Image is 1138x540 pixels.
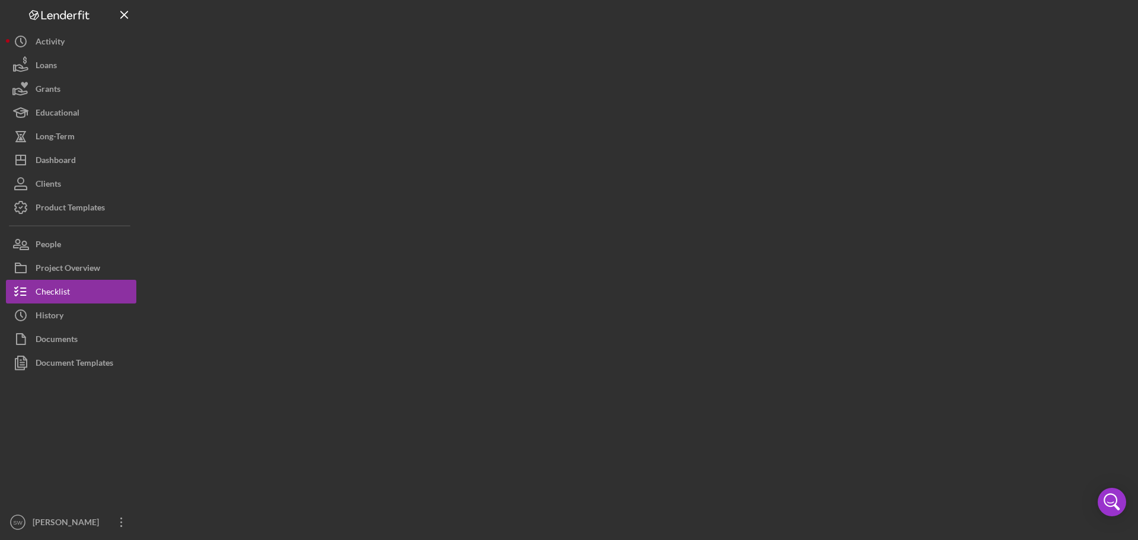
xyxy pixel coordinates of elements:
div: History [36,303,63,330]
button: Activity [6,30,136,53]
button: Project Overview [6,256,136,280]
button: Loans [6,53,136,77]
div: Documents [36,327,78,354]
button: Documents [6,327,136,351]
button: Dashboard [6,148,136,172]
div: Activity [36,30,65,56]
button: Checklist [6,280,136,303]
button: SW[PERSON_NAME] [6,510,136,534]
button: History [6,303,136,327]
div: Checklist [36,280,70,306]
div: Project Overview [36,256,100,283]
div: Educational [36,101,79,127]
div: Grants [36,77,60,104]
button: Clients [6,172,136,196]
div: Long-Term [36,124,75,151]
div: Product Templates [36,196,105,222]
div: Loans [36,53,57,80]
div: [PERSON_NAME] [30,510,107,537]
button: Document Templates [6,351,136,375]
div: Document Templates [36,351,113,378]
div: People [36,232,61,259]
button: Grants [6,77,136,101]
text: SW [13,519,23,526]
button: People [6,232,136,256]
div: Clients [36,172,61,199]
button: Long-Term [6,124,136,148]
div: Open Intercom Messenger [1098,488,1126,516]
button: Product Templates [6,196,136,219]
button: Educational [6,101,136,124]
div: Dashboard [36,148,76,175]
